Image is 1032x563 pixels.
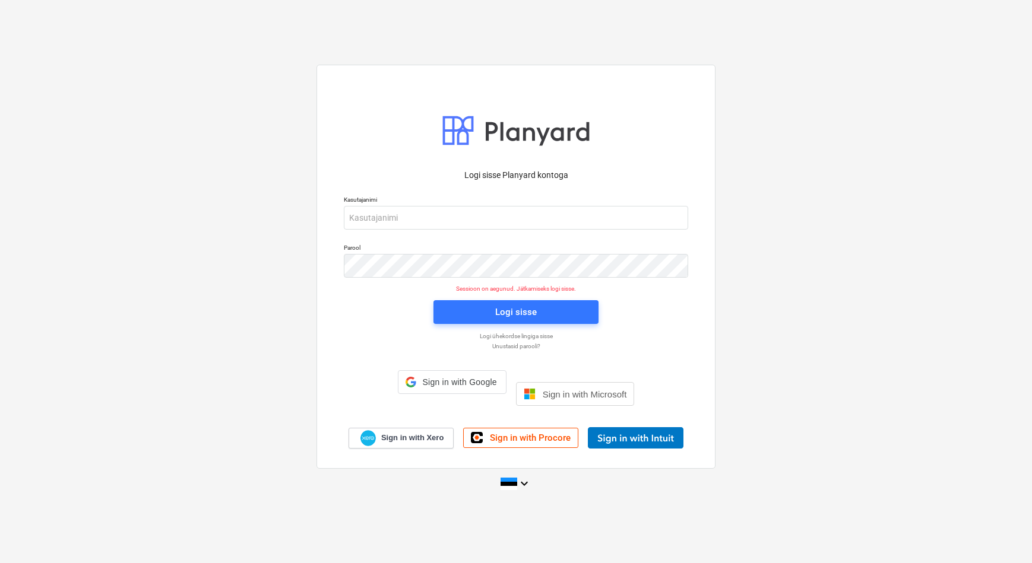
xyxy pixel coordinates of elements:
a: Logi ühekordse lingiga sisse [338,332,694,340]
a: Unustasid parooli? [338,342,694,350]
iframe: Sign in with Google Button [392,393,512,419]
span: Sign in with Google [421,377,499,387]
span: Sign in with Microsoft [543,389,627,399]
a: Sign in with Xero [349,428,454,449]
input: Kasutajanimi [344,206,688,230]
img: Microsoft logo [524,388,536,400]
p: Sessioon on aegunud. Jätkamiseks logi sisse. [337,285,695,292]
img: Xero logo [360,430,376,446]
a: Sign in with Procore [463,428,578,448]
p: Kasutajanimi [344,196,688,206]
p: Logi sisse Planyard kontoga [344,169,688,182]
div: Logi sisse [495,304,537,320]
span: Sign in with Xero [381,432,444,443]
p: Parool [344,244,688,254]
i: keyboard_arrow_down [517,476,531,491]
div: Sign in with Google [398,370,506,394]
span: Sign in with Procore [490,432,571,443]
button: Logi sisse [433,300,599,324]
